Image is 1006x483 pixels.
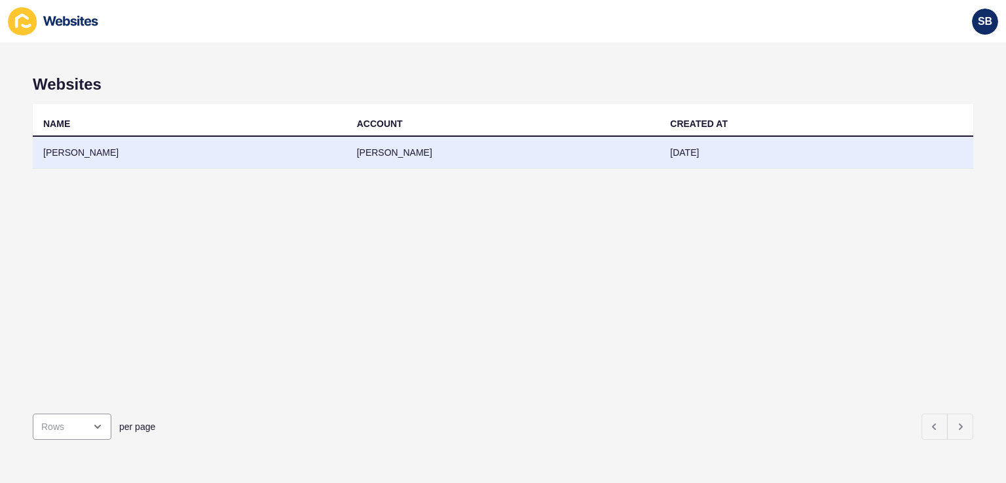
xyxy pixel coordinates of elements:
[119,420,155,433] span: per page
[33,75,973,94] h1: Websites
[660,137,973,169] td: [DATE]
[346,137,660,169] td: [PERSON_NAME]
[33,137,346,169] td: [PERSON_NAME]
[43,117,70,130] div: NAME
[670,117,728,130] div: CREATED AT
[978,15,992,28] span: SB
[357,117,403,130] div: ACCOUNT
[33,414,111,440] div: open menu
